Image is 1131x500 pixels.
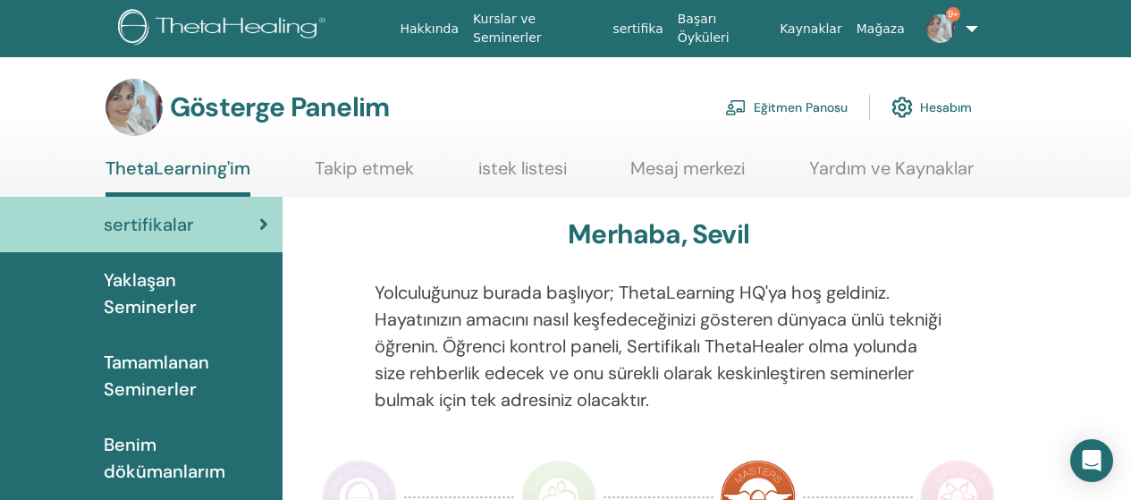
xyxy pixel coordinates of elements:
font: 9+ [948,8,958,20]
font: Yolculuğunuz burada başlıyor; ThetaLearning HQ'ya hoş geldiniz. Hayatınızın amacını nasıl keşfede... [375,281,941,411]
font: Yardım ve Kaynaklar [809,157,974,180]
font: sertifikalar [104,213,194,236]
font: Kurslar ve Seminerler [473,12,542,45]
img: cog.svg [891,92,913,123]
a: Eğitmen Panosu [725,88,848,127]
a: istek listesi [478,157,567,192]
font: Mağaza [857,21,905,36]
font: Merhaba, Sevil [568,216,749,251]
a: Kurslar ve Seminerler [466,3,605,55]
font: Takip etmek [315,157,414,180]
font: Hakkında [400,21,459,36]
a: Takip etmek [315,157,414,192]
div: Open Intercom Messenger [1070,439,1113,482]
font: Eğitmen Panosu [754,100,848,116]
a: Hesabım [891,88,972,127]
a: Yardım ve Kaynaklar [809,157,974,192]
font: Benim dökümanlarım [104,433,225,483]
img: default.jpg [926,14,955,43]
a: sertifika [605,13,670,46]
font: istek listesi [478,157,567,180]
font: Başarı Öyküleri [678,12,730,45]
img: logo.png [118,9,332,49]
a: Başarı Öyküleri [671,3,772,55]
a: ThetaLearning'im [106,157,250,197]
font: Kaynaklar [780,21,842,36]
font: ThetaLearning'im [106,157,250,180]
font: Hesabım [920,100,972,116]
font: Gösterge Panelim [170,89,389,124]
a: Mağaza [849,13,912,46]
font: Mesaj merkezi [630,157,745,180]
img: default.jpg [106,79,163,136]
font: Tamamlanan Seminerler [104,351,209,401]
font: sertifika [612,21,663,36]
a: Kaynaklar [772,13,849,46]
img: chalkboard-teacher.svg [725,99,747,115]
a: Mesaj merkezi [630,157,745,192]
a: Hakkında [392,13,466,46]
font: Yaklaşan Seminerler [104,268,197,318]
